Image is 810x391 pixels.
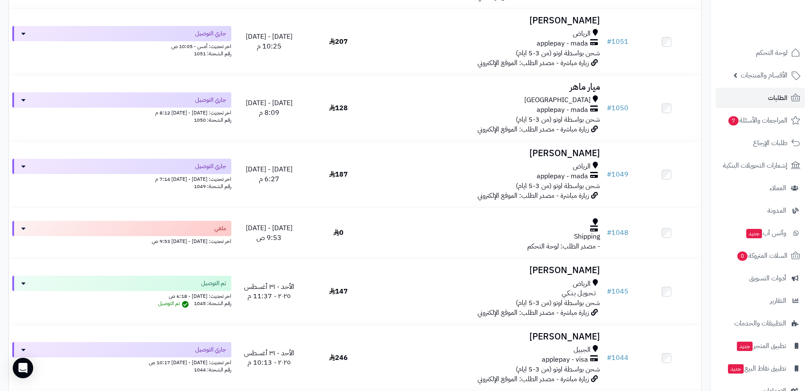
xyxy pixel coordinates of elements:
[12,236,231,245] div: اخر تحديث: [DATE] - [DATE] 9:53 ص
[214,224,226,233] span: ملغي
[477,308,589,318] span: زيارة مباشرة - مصدر الطلب: الموقع الإلكتروني
[329,169,348,180] span: 187
[752,6,802,24] img: logo-2.png
[716,43,805,63] a: لوحة التحكم
[477,374,589,384] span: زيارة مباشرة - مصدر الطلب: الموقع الإلكتروني
[723,160,787,171] span: إشعارات التحويلات البنكية
[329,37,348,47] span: 207
[737,342,753,351] span: جديد
[607,353,611,363] span: #
[716,268,805,288] a: أدوات التسويق
[716,336,805,356] a: تطبيق المتجرجديد
[749,272,786,284] span: أدوات التسويق
[329,103,348,113] span: 128
[537,39,588,49] span: applepay - mada
[607,286,611,297] span: #
[194,300,231,307] span: رقم الشحنة: 1045
[246,98,293,118] span: [DATE] - [DATE] 8:09 م
[537,105,588,115] span: applepay - mada
[716,358,805,379] a: تطبيق نقاط البيعجديد
[542,355,588,365] span: applepay - visa
[195,345,226,354] span: جاري التوصيل
[574,345,591,355] span: الجبيل
[728,114,787,126] span: المراجعات والأسئلة
[767,205,786,217] span: المدونة
[716,178,805,198] a: العملاء
[524,95,591,105] span: [GEOGRAPHIC_DATA]
[195,29,226,38] span: جاري التوصيل
[573,162,591,171] span: الرياض
[728,364,744,374] span: جديد
[516,298,600,308] span: شحن بواسطة اوتو (من 3-5 ايام)
[607,228,611,238] span: #
[734,317,786,329] span: التطبيقات والخدمات
[716,133,805,153] a: طلبات الإرجاع
[574,231,600,242] span: Shipping
[373,208,603,258] td: - مصدر الطلب: لوحة التحكم
[12,41,231,50] div: اخر تحديث: أمس - 10:05 ص
[376,148,600,158] h3: [PERSON_NAME]
[716,245,805,266] a: السلات المتروكة0
[607,228,628,238] a: #1048
[736,340,786,352] span: تطبيق المتجر
[12,291,231,300] div: اخر تحديث: [DATE] - 6:18 ص
[768,92,787,104] span: الطلبات
[246,223,293,243] span: [DATE] - [DATE] 9:53 ص
[195,162,226,171] span: جاري التوصيل
[537,171,588,181] span: applepay - mada
[333,228,344,238] span: 0
[716,313,805,334] a: التطبيقات والخدمات
[607,286,628,297] a: #1045
[716,110,805,131] a: المراجعات والأسئلة7
[607,103,628,113] a: #1050
[376,82,600,92] h3: ميار ماهر
[12,108,231,117] div: اخر تحديث: [DATE] - [DATE] 8:12 م
[376,332,600,342] h3: [PERSON_NAME]
[194,366,231,374] span: رقم الشحنة: 1044
[201,279,226,288] span: تم التوصيل
[376,265,600,275] h3: [PERSON_NAME]
[246,31,293,51] span: [DATE] - [DATE] 10:25 م
[477,58,589,68] span: زيارة مباشرة - مصدر الطلب: الموقع الإلكتروني
[737,251,748,261] span: 0
[716,200,805,221] a: المدونة
[12,174,231,183] div: اخر تحديث: [DATE] - [DATE] 7:14 م
[607,169,628,180] a: #1049
[607,37,628,47] a: #1051
[194,183,231,190] span: رقم الشحنة: 1049
[376,16,600,26] h3: [PERSON_NAME]
[246,164,293,184] span: [DATE] - [DATE] 6:27 م
[745,227,786,239] span: وآتس آب
[477,191,589,201] span: زيارة مباشرة - مصدر الطلب: الموقع الإلكتروني
[194,50,231,57] span: رقم الشحنة: 1051
[741,69,787,81] span: الأقسام والمنتجات
[607,169,611,180] span: #
[607,103,611,113] span: #
[244,282,294,302] span: الأحد - ٣١ أغسطس ٢٠٢٥ - 11:37 م
[195,96,226,104] span: جاري التوصيل
[516,364,600,374] span: شحن بواسطة اوتو (من 3-5 ايام)
[329,286,348,297] span: 147
[329,353,348,363] span: 246
[516,181,600,191] span: شحن بواسطة اوتو (من 3-5 ايام)
[158,300,191,307] span: تم التوصيل
[12,357,231,366] div: اخر تحديث: [DATE] - [DATE] 10:17 ص
[573,279,591,289] span: الرياض
[770,295,786,307] span: التقارير
[728,116,739,126] span: 7
[716,291,805,311] a: التقارير
[516,48,600,58] span: شحن بواسطة اوتو (من 3-5 ايام)
[716,155,805,176] a: إشعارات التحويلات البنكية
[770,182,786,194] span: العملاء
[562,288,596,298] span: تـحـويـل بـنـكـي
[194,116,231,124] span: رقم الشحنة: 1050
[727,362,786,374] span: تطبيق نقاط البيع
[756,47,787,59] span: لوحة التحكم
[607,353,628,363] a: #1044
[516,114,600,125] span: شحن بواسطة اوتو (من 3-5 ايام)
[607,37,611,47] span: #
[716,88,805,108] a: الطلبات
[736,250,787,262] span: السلات المتروكة
[753,137,787,149] span: طلبات الإرجاع
[746,229,762,238] span: جديد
